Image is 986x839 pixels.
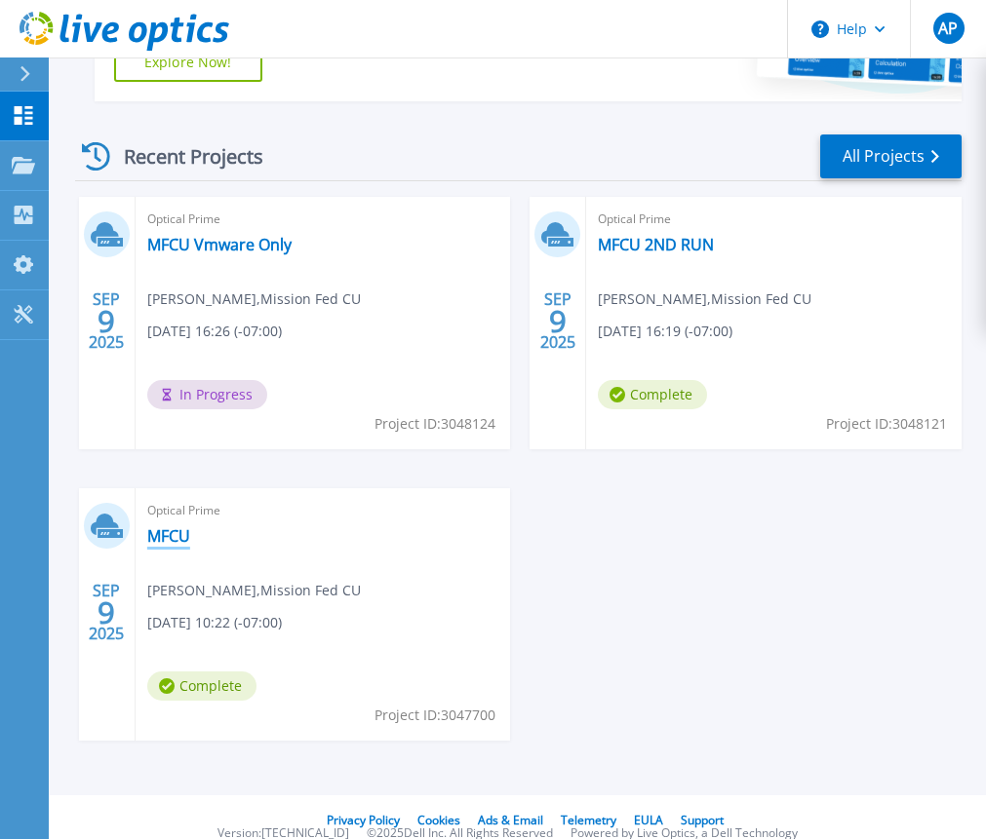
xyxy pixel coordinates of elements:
[598,209,950,230] span: Optical Prime
[375,413,495,435] span: Project ID: 3048124
[598,288,811,310] span: [PERSON_NAME] , Mission Fed CU
[98,604,115,621] span: 9
[114,43,262,82] a: Explore Now!
[417,812,460,828] a: Cookies
[539,286,576,357] div: SEP 2025
[147,209,499,230] span: Optical Prime
[88,286,125,357] div: SEP 2025
[598,380,707,409] span: Complete
[820,134,962,178] a: All Projects
[681,812,724,828] a: Support
[598,321,732,342] span: [DATE] 16:19 (-07:00)
[826,413,947,435] span: Project ID: 3048121
[147,288,361,310] span: [PERSON_NAME] , Mission Fed CU
[938,20,958,36] span: AP
[147,526,190,546] a: MFCU
[478,812,543,828] a: Ads & Email
[561,812,616,828] a: Telemetry
[327,812,400,828] a: Privacy Policy
[634,812,663,828] a: EULA
[549,313,567,329] span: 9
[98,313,115,329] span: 9
[147,500,499,521] span: Optical Prime
[147,380,267,409] span: In Progress
[147,580,361,601] span: [PERSON_NAME] , Mission Fed CU
[375,705,495,726] span: Project ID: 3047700
[147,235,292,254] a: MFCU Vmware Only
[88,577,125,648] div: SEP 2025
[147,612,282,633] span: [DATE] 10:22 (-07:00)
[147,321,282,342] span: [DATE] 16:26 (-07:00)
[598,235,714,254] a: MFCU 2ND RUN
[75,133,290,180] div: Recent Projects
[147,671,256,701] span: Complete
